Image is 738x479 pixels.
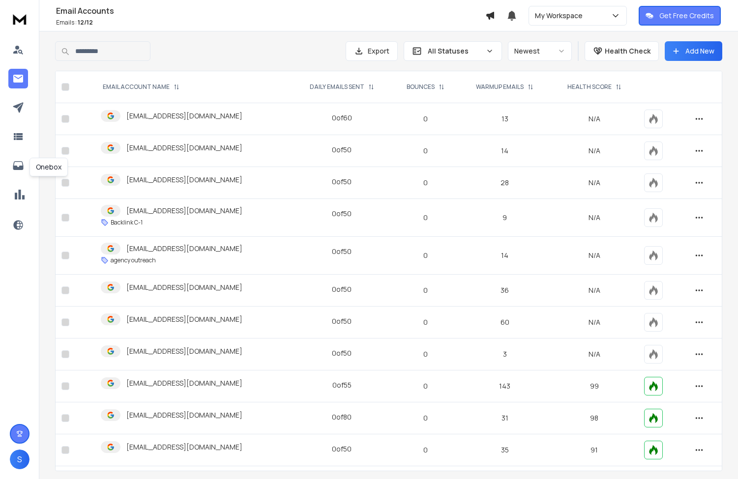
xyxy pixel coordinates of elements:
p: N/A [557,349,632,359]
p: [EMAIL_ADDRESS][DOMAIN_NAME] [126,206,242,216]
p: 0 [398,285,453,295]
button: Add New [665,41,722,61]
p: [EMAIL_ADDRESS][DOMAIN_NAME] [126,410,242,420]
td: 98 [551,402,638,434]
p: agency outreach [111,256,156,264]
p: [EMAIL_ADDRESS][DOMAIN_NAME] [126,442,242,452]
div: 0 of 50 [332,247,352,256]
p: WARMUP EMAILS [476,83,524,91]
div: 0 of 50 [332,209,352,219]
p: DAILY EMAILS SENT [310,83,364,91]
div: 0 of 50 [332,316,352,326]
button: Get Free Credits [639,6,721,26]
p: [EMAIL_ADDRESS][DOMAIN_NAME] [126,111,242,121]
td: 35 [459,434,551,466]
p: 0 [398,114,453,124]
p: 0 [398,317,453,327]
td: 91 [551,434,638,466]
p: [EMAIL_ADDRESS][DOMAIN_NAME] [126,282,242,292]
div: 0 of 60 [332,113,352,123]
p: 0 [398,413,453,423]
div: 0 of 50 [332,145,352,155]
td: 28 [459,167,551,199]
div: Onebox [30,158,68,176]
p: N/A [557,178,632,188]
button: Newest [508,41,572,61]
div: 0 of 55 [332,380,352,390]
td: 99 [551,370,638,402]
p: N/A [557,317,632,327]
p: N/A [557,213,632,223]
td: 14 [459,237,551,275]
h1: Email Accounts [56,5,485,17]
p: N/A [557,251,632,260]
div: 0 of 50 [332,284,352,294]
td: 36 [459,275,551,307]
p: 0 [398,445,453,455]
p: 0 [398,251,453,260]
p: 0 [398,213,453,223]
p: Health Check [605,46,650,56]
img: logo [10,10,30,28]
p: 0 [398,349,453,359]
p: 0 [398,178,453,188]
p: [EMAIL_ADDRESS][DOMAIN_NAME] [126,314,242,324]
div: 0 of 80 [332,412,352,422]
p: HEALTH SCORE [567,83,612,91]
p: [EMAIL_ADDRESS][DOMAIN_NAME] [126,175,242,185]
p: [EMAIL_ADDRESS][DOMAIN_NAME] [126,346,242,356]
div: 0 of 50 [332,348,352,358]
td: 13 [459,103,551,135]
td: 60 [459,307,551,338]
p: Get Free Credits [659,11,714,21]
p: My Workspace [535,11,587,21]
p: 0 [398,146,453,156]
p: [EMAIL_ADDRESS][DOMAIN_NAME] [126,143,242,153]
td: 14 [459,135,551,167]
button: S [10,450,30,469]
td: 3 [459,338,551,370]
div: 0 of 50 [332,177,352,187]
span: 12 / 12 [78,18,93,27]
p: N/A [557,285,632,295]
p: N/A [557,146,632,156]
p: Backlink C-1 [111,219,143,226]
div: EMAIL ACCOUNT NAME [103,83,179,91]
td: 143 [459,370,551,402]
p: [EMAIL_ADDRESS][DOMAIN_NAME] [126,378,242,388]
td: 31 [459,402,551,434]
button: Health Check [585,41,659,61]
div: 0 of 50 [332,444,352,454]
td: 9 [459,199,551,237]
p: Emails : [56,19,485,27]
p: All Statuses [428,46,482,56]
p: 0 [398,381,453,391]
p: [EMAIL_ADDRESS][DOMAIN_NAME] [126,244,242,254]
p: BOUNCES [407,83,435,91]
button: Export [346,41,398,61]
p: N/A [557,114,632,124]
